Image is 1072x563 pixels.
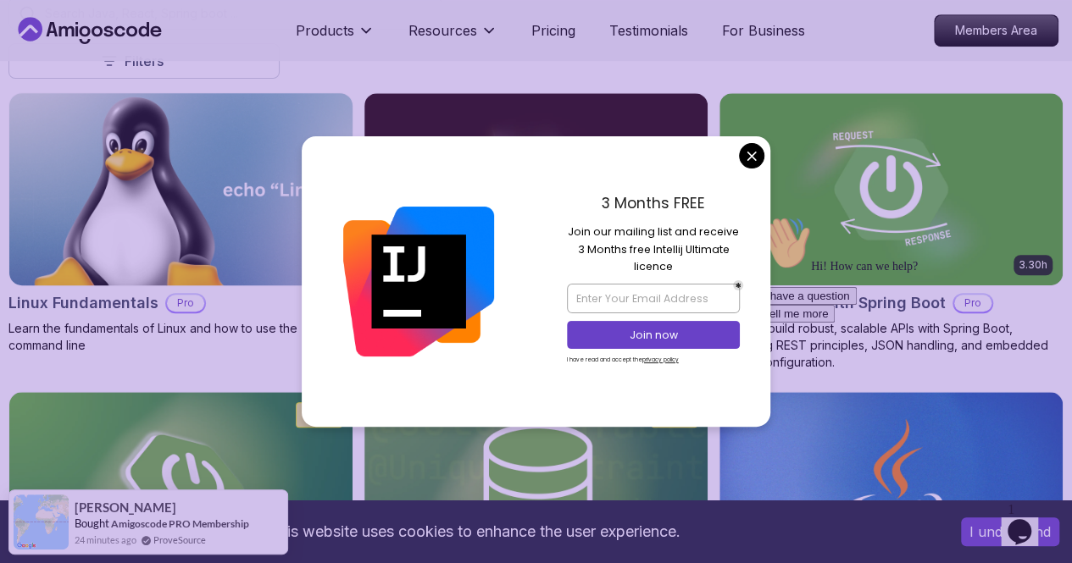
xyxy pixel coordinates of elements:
[14,494,69,549] img: provesource social proof notification image
[75,516,109,530] span: Bought
[153,533,206,547] a: ProveSource
[75,533,136,547] span: 24 minutes ago
[364,93,708,285] img: Advanced Spring Boot card
[7,96,85,113] button: Tell me more
[8,291,158,315] h2: Linux Fundamentals
[296,20,375,54] button: Products
[7,51,168,63] span: Hi! How can we help?
[125,51,164,71] p: Filters
[722,20,805,41] a: For Business
[935,15,1058,46] p: Members Area
[408,20,477,41] p: Resources
[75,500,176,515] span: [PERSON_NAME]
[167,295,204,312] p: Pro
[408,20,497,54] button: Resources
[296,20,354,41] p: Products
[531,20,575,41] a: Pricing
[1001,495,1055,546] iframe: chat widget
[719,93,1063,285] img: Building APIs with Spring Boot card
[1,88,361,290] img: Linux Fundamentals card
[8,43,280,79] button: Filters
[7,78,107,96] button: I have a question
[8,320,353,354] p: Learn the fundamentals of Linux and how to use the command line
[934,14,1058,47] a: Members Area
[961,517,1059,546] button: Accept cookies
[719,92,1064,371] a: Building APIs with Spring Boot card3.30hBuilding APIs with Spring BootProLearn to build robust, s...
[364,92,708,354] a: Advanced Spring Boot card5.18hAdvanced Spring BootProDive deep into Spring Boot with our advanced...
[7,7,61,61] img: :wave:
[609,20,688,41] a: Testimonials
[13,513,936,550] div: This website uses cookies to enhance the user experience.
[111,517,249,530] a: Amigoscode PRO Membership
[8,92,353,354] a: Linux Fundamentals card6.00hLinux FundamentalsProLearn the fundamentals of Linux and how to use t...
[750,209,1055,487] iframe: chat widget
[7,7,312,113] div: 👋Hi! How can we help?I have a questionTell me more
